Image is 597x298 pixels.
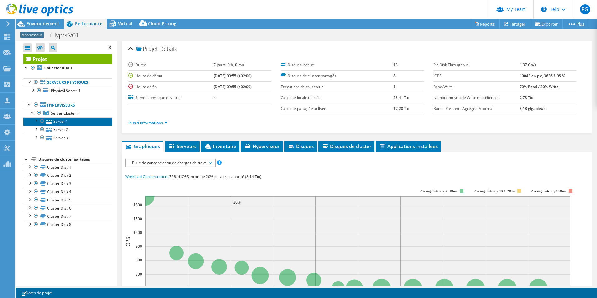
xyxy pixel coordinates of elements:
span: Anonymous [20,32,44,38]
a: Reports [470,19,500,29]
span: Bulle de concentration de charges de travail [129,159,212,167]
b: 4 [214,95,216,100]
text: 300 [136,271,142,277]
a: Cluster Disk 5 [23,196,112,204]
a: Projet [23,54,112,64]
span: Disques [288,143,314,149]
span: Serveurs [168,143,196,149]
label: Disques locaux [281,62,393,68]
a: Notes de projet [17,289,57,297]
text: 1800 [133,202,142,207]
span: Détails [160,45,177,52]
span: Performance [75,21,102,27]
a: Cluster Disk 6 [23,204,112,212]
label: Exécutions de collecteur [281,84,393,90]
label: Heure de fin [128,84,214,90]
text: IOPS [125,237,131,248]
label: Capacité partagée utilisée [281,106,393,112]
a: Plus d'informations [128,120,168,126]
span: Disques de cluster [322,143,371,149]
b: 17,28 Tio [393,106,409,111]
text: 0 [140,285,142,291]
text: 900 [136,244,142,249]
b: 3,18 gigabits/s [520,106,545,111]
b: 8 [393,73,396,78]
span: 72% d'IOPS incombe 20% de votre capacité (8,14 Tio) [169,174,261,179]
a: Hyperviseurs [23,101,112,109]
label: Servers physique et virtuel [128,95,214,101]
label: Pic Disk Throughput [433,62,520,68]
a: Cluster Disk 4 [23,188,112,196]
a: Server 1 [23,117,112,126]
span: Projet [136,46,158,52]
label: Capacité locale utilisée [281,95,393,101]
svg: \n [541,7,547,12]
a: Partager [499,19,530,29]
a: Cluster Disk 7 [23,212,112,220]
span: Hyperviseur [244,143,280,149]
label: Read/Write [433,84,520,90]
b: 1,37 Go/s [520,62,536,67]
span: Virtual [118,21,132,27]
text: 1200 [133,230,142,235]
a: Server 3 [23,134,112,142]
b: Collector Run 1 [44,65,72,71]
a: Exporter [530,19,563,29]
div: Disques de cluster partagés [38,156,112,163]
a: Cluster Disk 1 [23,163,112,171]
span: Physical Server 1 [51,88,81,93]
span: Environnement [27,21,59,27]
label: Durée [128,62,214,68]
span: Server Cluster 1 [51,111,79,116]
span: Graphiques [125,143,160,149]
label: Disques de cluster partagés [281,73,393,79]
a: Server 2 [23,126,112,134]
tspan: Average latency <=10ms [420,189,457,193]
b: [DATE] 09:55 (+02:00) [214,73,252,78]
b: 13 [393,62,398,67]
span: Cloud Pricing [148,21,176,27]
span: Inventaire [204,143,236,149]
label: Heure de début [128,73,214,79]
text: 600 [136,257,142,263]
text: Average latency >20ms [531,189,566,193]
label: Bande Passante Agrégée Maximal [433,106,520,112]
a: Cluster Disk 8 [23,221,112,229]
a: Collector Run 1 [23,64,112,72]
a: Physical Server 1 [23,87,112,95]
b: 2,73 Tio [520,95,533,100]
span: Workload Concentration: [125,174,168,179]
text: 1500 [133,216,142,221]
h1: iHyperV01 [47,32,89,39]
b: 70% Read / 30% Write [520,84,559,89]
b: [DATE] 09:55 (+02:00) [214,84,252,89]
a: Plus [562,19,589,29]
text: 20% [233,200,241,205]
label: IOPS [433,73,520,79]
a: Cluster Disk 3 [23,180,112,188]
a: Cluster Disk 2 [23,171,112,179]
b: 10043 en pic, 3636 à 95 % [520,73,565,78]
tspan: Average latency 10<=20ms [474,189,515,193]
span: Applications installées [379,143,438,149]
a: Serveurs physiques [23,78,112,87]
b: 7 jours, 0 h, 0 mn [214,62,244,67]
a: Server Cluster 1 [23,109,112,117]
b: 23,41 Tio [393,95,409,100]
b: 1 [393,84,396,89]
span: PG [580,4,590,14]
label: Nombre moyen de Write quotidiennes [433,95,520,101]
